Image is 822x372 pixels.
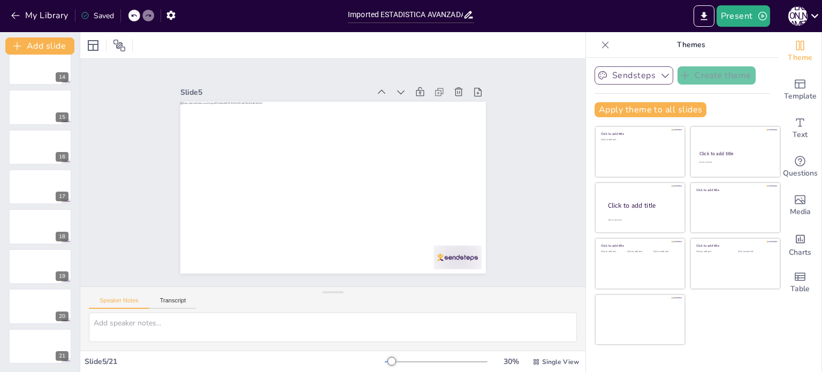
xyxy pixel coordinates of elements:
[779,263,821,302] div: Add a table
[601,250,625,253] div: Click to add text
[696,187,773,192] div: Click to add title
[9,209,72,244] div: 18
[56,192,68,201] div: 17
[627,250,651,253] div: Click to add text
[696,244,773,248] div: Click to add title
[653,250,678,253] div: Click to add text
[85,356,385,367] div: Slide 5 / 21
[779,186,821,225] div: Add images, graphics, shapes or video
[601,132,678,136] div: Click to add title
[9,50,72,85] div: 14
[56,152,68,162] div: 16
[56,312,68,321] div: 20
[699,161,770,164] div: Click to add text
[614,32,768,58] p: Themes
[696,250,730,253] div: Click to add text
[678,66,756,85] button: Create theme
[784,90,817,102] span: Template
[788,5,808,27] button: [PERSON_NAME]
[89,297,149,309] button: Speaker Notes
[738,250,772,253] div: Click to add text
[717,5,770,27] button: Present
[790,206,811,218] span: Media
[348,7,463,22] input: Insert title
[149,297,197,309] button: Transcript
[56,351,68,361] div: 21
[595,102,706,117] button: Apply theme to all slides
[5,37,74,55] button: Add slide
[783,168,818,179] span: Questions
[9,89,72,125] div: 15
[789,247,811,259] span: Charts
[788,52,812,64] span: Theme
[56,232,68,241] div: 18
[694,5,714,27] button: Export to PowerPoint
[788,6,808,26] div: [PERSON_NAME]
[8,7,73,24] button: My Library
[9,329,72,364] div: 21
[113,39,126,52] span: Position
[699,150,771,157] div: Click to add title
[498,356,524,367] div: 30 %
[595,66,673,85] button: Sendsteps
[542,358,579,366] span: Single View
[608,201,676,210] div: Click to add title
[56,112,68,122] div: 15
[81,11,114,21] div: Saved
[211,44,394,112] div: Slide 5
[9,130,72,165] div: 16
[9,289,72,324] div: 20
[793,129,808,141] span: Text
[790,283,810,295] span: Table
[601,244,678,248] div: Click to add title
[779,71,821,109] div: Add ready made slides
[9,169,72,204] div: 17
[779,109,821,148] div: Add text boxes
[779,225,821,263] div: Add charts and graphs
[9,249,72,284] div: 19
[56,271,68,281] div: 19
[779,148,821,186] div: Get real-time input from your audience
[608,219,675,222] div: Click to add body
[779,32,821,71] div: Change the overall theme
[85,37,102,54] div: Layout
[56,72,68,82] div: 14
[601,139,678,141] div: Click to add text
